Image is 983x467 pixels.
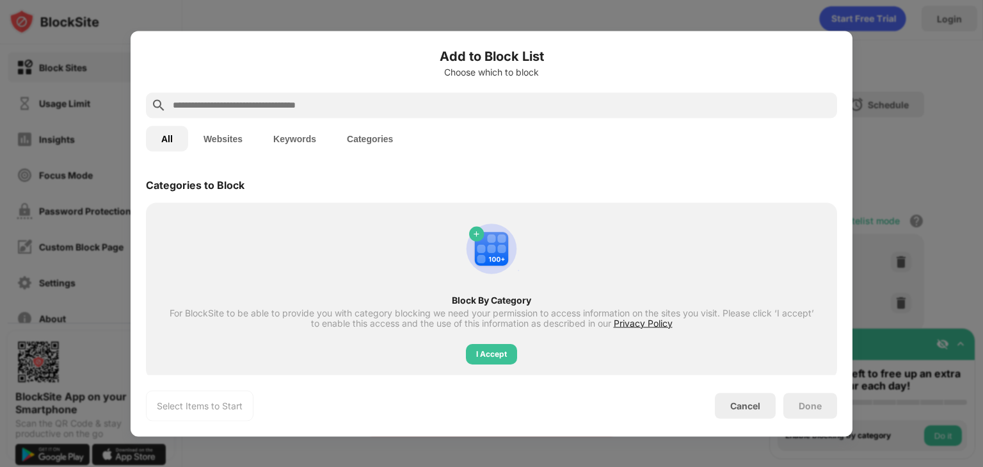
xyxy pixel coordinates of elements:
button: Categories [332,126,408,151]
div: Block By Category [169,295,814,305]
span: Privacy Policy [614,317,673,328]
div: Choose which to block [146,67,837,77]
div: I Accept [476,347,507,360]
div: Select Items to Start [157,399,243,412]
button: All [146,126,188,151]
div: Done [799,400,822,411]
div: For BlockSite to be able to provide you with category blocking we need your permission to access ... [169,307,814,328]
h6: Add to Block List [146,46,837,65]
button: Keywords [258,126,332,151]
div: Categories to Block [146,178,244,191]
img: search.svg [151,97,166,113]
button: Websites [188,126,258,151]
img: category-add.svg [461,218,522,279]
div: Cancel [730,400,760,411]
